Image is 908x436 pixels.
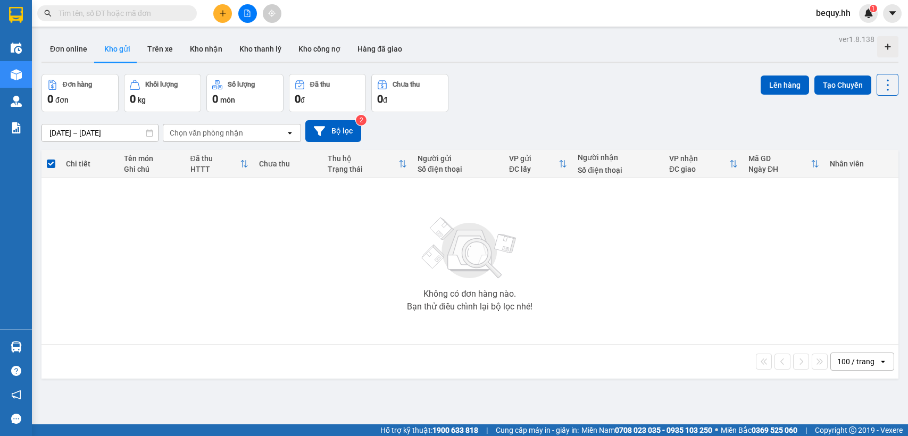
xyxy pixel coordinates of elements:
[206,74,284,112] button: Số lượng0món
[11,341,22,353] img: warehouse-icon
[310,81,330,88] div: Đã thu
[761,76,809,95] button: Lên hàng
[55,96,69,104] span: đơn
[44,10,52,17] span: search
[124,165,179,173] div: Ghi chú
[138,96,146,104] span: kg
[407,303,532,311] div: Bạn thử điều chỉnh lại bộ lọc nhé!
[11,122,22,133] img: solution-icon
[220,96,235,104] span: món
[42,124,158,141] input: Select a date range.
[383,96,387,104] span: đ
[11,390,21,400] span: notification
[11,43,22,54] img: warehouse-icon
[322,150,412,178] th: Toggle SortBy
[807,6,859,20] span: bequy.hh
[871,5,875,12] span: 1
[423,290,516,298] div: Không có đơn hàng nào.
[231,36,290,62] button: Kho thanh lý
[238,4,257,23] button: file-add
[190,154,240,163] div: Đã thu
[96,36,139,62] button: Kho gửi
[752,426,797,434] strong: 0369 525 060
[170,128,243,138] div: Chọn văn phòng nhận
[877,36,898,57] div: Tạo kho hàng mới
[349,36,411,62] button: Hàng đã giao
[496,424,579,436] span: Cung cấp máy in - giấy in:
[664,150,743,178] th: Toggle SortBy
[41,36,96,62] button: Đơn online
[263,4,281,23] button: aim
[124,154,179,163] div: Tên món
[47,93,53,105] span: 0
[124,74,201,112] button: Khối lượng0kg
[432,426,478,434] strong: 1900 633 818
[578,166,659,174] div: Số điện thoại
[509,165,559,173] div: ĐC lấy
[305,120,361,142] button: Bộ lọc
[743,150,824,178] th: Toggle SortBy
[805,424,807,436] span: |
[219,10,227,17] span: plus
[418,165,498,173] div: Số điện thoại
[59,7,184,19] input: Tìm tên, số ĐT hoặc mã đơn
[185,150,254,178] th: Toggle SortBy
[504,150,572,178] th: Toggle SortBy
[11,414,21,424] span: message
[295,93,301,105] span: 0
[380,424,478,436] span: Hỗ trợ kỹ thuật:
[9,7,23,23] img: logo-vxr
[244,10,251,17] span: file-add
[139,36,181,62] button: Trên xe
[228,81,255,88] div: Số lượng
[371,74,448,112] button: Chưa thu0đ
[213,4,232,23] button: plus
[11,96,22,107] img: warehouse-icon
[509,154,559,163] div: VP gửi
[748,154,811,163] div: Mã GD
[190,165,240,173] div: HTTT
[66,160,113,168] div: Chi tiết
[883,4,902,23] button: caret-down
[830,160,893,168] div: Nhân viên
[879,357,887,366] svg: open
[418,154,498,163] div: Người gửi
[328,165,398,173] div: Trạng thái
[393,81,420,88] div: Chưa thu
[63,81,92,88] div: Đơn hàng
[41,74,119,112] button: Đơn hàng0đơn
[377,93,383,105] span: 0
[11,366,21,376] span: question-circle
[301,96,305,104] span: đ
[864,9,873,18] img: icon-new-feature
[11,69,22,80] img: warehouse-icon
[130,93,136,105] span: 0
[328,154,398,163] div: Thu hộ
[870,5,877,12] sup: 1
[581,424,712,436] span: Miền Nam
[212,93,218,105] span: 0
[259,160,317,168] div: Chưa thu
[181,36,231,62] button: Kho nhận
[888,9,897,18] span: caret-down
[814,76,871,95] button: Tạo Chuyến
[289,74,366,112] button: Đã thu0đ
[669,165,729,173] div: ĐC giao
[849,426,856,434] span: copyright
[416,211,523,286] img: svg+xml;base64,PHN2ZyBjbGFzcz0ibGlzdC1wbHVnX19zdmciIHhtbG5zPSJodHRwOi8vd3d3LnczLm9yZy8yMDAwL3N2Zy...
[578,153,659,162] div: Người nhận
[268,10,276,17] span: aim
[748,165,811,173] div: Ngày ĐH
[145,81,178,88] div: Khối lượng
[837,356,874,367] div: 100 / trang
[486,424,488,436] span: |
[615,426,712,434] strong: 0708 023 035 - 0935 103 250
[715,428,718,432] span: ⚪️
[356,115,366,125] sup: 2
[286,129,294,137] svg: open
[839,33,874,45] div: ver 1.8.138
[721,424,797,436] span: Miền Bắc
[290,36,349,62] button: Kho công nợ
[669,154,729,163] div: VP nhận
